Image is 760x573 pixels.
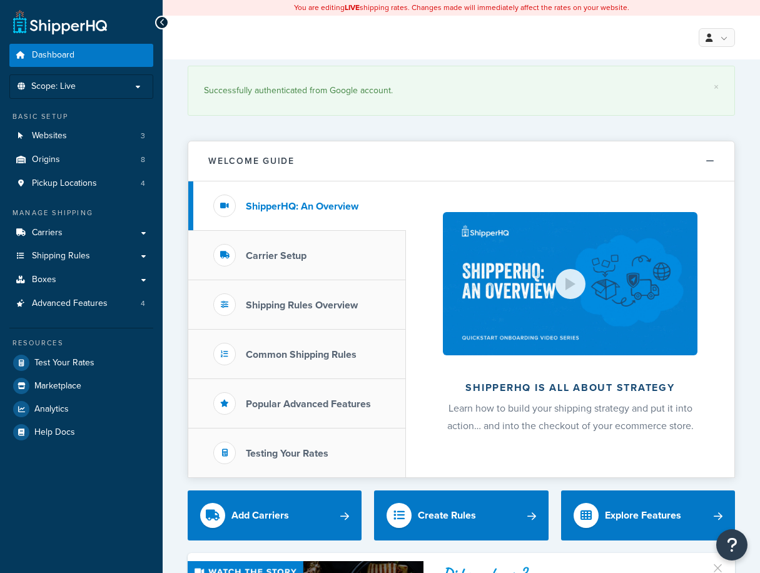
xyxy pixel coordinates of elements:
a: Advanced Features4 [9,292,153,315]
h3: Carrier Setup [246,250,307,261]
a: Test Your Rates [9,352,153,374]
span: Dashboard [32,50,74,61]
a: Help Docs [9,421,153,444]
span: 4 [141,178,145,189]
div: Manage Shipping [9,208,153,218]
img: ShipperHQ is all about strategy [443,212,697,355]
li: Origins [9,148,153,171]
a: Websites3 [9,124,153,148]
span: Learn how to build your shipping strategy and put it into action… and into the checkout of your e... [447,401,694,433]
a: × [714,82,719,92]
a: Pickup Locations4 [9,172,153,195]
span: Boxes [32,275,56,285]
span: Advanced Features [32,298,108,309]
span: Scope: Live [31,81,76,92]
h3: Popular Advanced Features [246,398,371,410]
span: 8 [141,155,145,165]
div: Resources [9,338,153,348]
span: 4 [141,298,145,309]
button: Welcome Guide [188,141,734,181]
button: Open Resource Center [716,529,747,560]
span: Help Docs [34,427,75,438]
span: Origins [32,155,60,165]
a: Boxes [9,268,153,292]
span: Marketplace [34,381,81,392]
span: Pickup Locations [32,178,97,189]
a: Explore Features [561,490,735,540]
a: Dashboard [9,44,153,67]
span: Websites [32,131,67,141]
span: 3 [141,131,145,141]
a: Shipping Rules [9,245,153,268]
a: Create Rules [374,490,548,540]
a: Origins8 [9,148,153,171]
span: Test Your Rates [34,358,94,368]
a: Add Carriers [188,490,362,540]
span: Analytics [34,404,69,415]
li: Pickup Locations [9,172,153,195]
div: Basic Setup [9,111,153,122]
h3: Testing Your Rates [246,448,328,459]
a: Marketplace [9,375,153,397]
h3: ShipperHQ: An Overview [246,201,358,212]
div: Explore Features [605,507,681,524]
span: Shipping Rules [32,251,90,261]
a: Analytics [9,398,153,420]
h2: Welcome Guide [208,156,295,166]
li: Advanced Features [9,292,153,315]
h3: Common Shipping Rules [246,349,357,360]
div: Add Carriers [231,507,289,524]
a: Carriers [9,221,153,245]
h3: Shipping Rules Overview [246,300,358,311]
b: LIVE [345,2,360,13]
li: Websites [9,124,153,148]
div: Create Rules [418,507,476,524]
div: Successfully authenticated from Google account. [204,82,719,99]
span: Carriers [32,228,63,238]
h2: ShipperHQ is all about strategy [439,382,701,393]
